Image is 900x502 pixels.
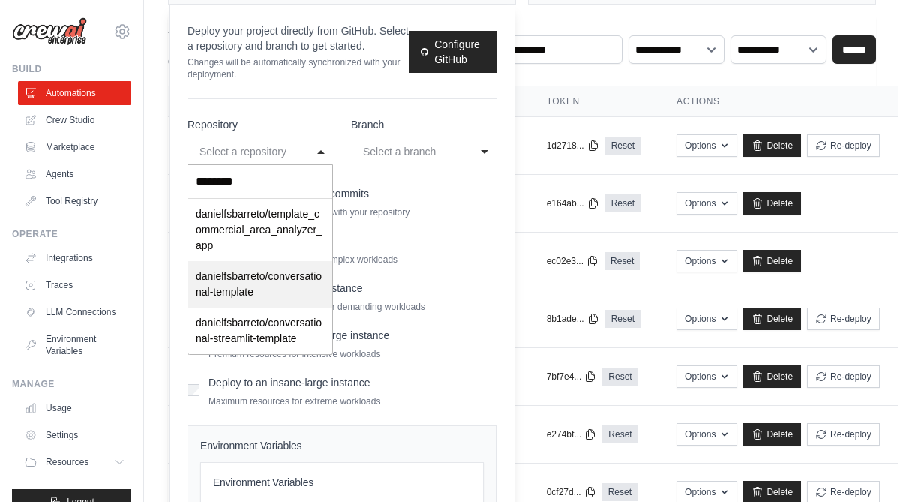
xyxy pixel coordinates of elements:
[825,430,900,502] iframe: Chat Widget
[18,423,131,447] a: Settings
[529,86,658,117] th: Token
[605,194,640,212] a: Reset
[547,197,599,209] button: e164ab...
[12,228,131,240] div: Operate
[676,134,737,157] button: Options
[188,165,332,199] input: Select a repository
[743,423,801,446] a: Delete
[547,140,599,152] button: 1d2718...
[12,378,131,390] div: Manage
[208,377,370,389] label: Deploy to an insane-large instance
[168,38,466,68] p: Manage and monitor your active crew automations from this dashboard.
[18,273,131,297] a: Traces
[12,17,87,46] img: Logo
[46,456,88,468] span: Resources
[807,308,880,330] button: Re-deploy
[208,395,380,407] p: Maximum resources for extreme workloads
[807,423,880,446] button: Re-deploy
[200,438,484,453] h4: Environment Variables
[188,199,332,261] div: danielfsbarreto/template_commercial_area_analyzer_app
[547,486,596,498] button: 0cf27d...
[743,365,801,388] a: Delete
[807,134,880,157] button: Re-deploy
[676,192,737,215] button: Options
[676,365,737,388] button: Options
[12,63,131,75] div: Build
[743,134,801,157] a: Delete
[18,81,131,105] a: Automations
[743,250,801,272] a: Delete
[807,365,880,388] button: Re-deploy
[602,483,637,501] a: Reset
[18,327,131,363] a: Environment Variables
[409,31,496,73] a: Configure GitHub
[168,86,397,117] th: Crew
[199,143,291,161] div: Select a repository
[18,189,131,213] a: Tool Registry
[547,313,599,325] button: 8b1ade...
[18,450,131,474] button: Resources
[213,475,471,490] h3: Environment Variables
[605,310,640,328] a: Reset
[605,137,640,155] a: Reset
[188,261,332,308] div: danielfsbarreto/conversational-template
[547,255,598,267] button: ec02e3...
[604,252,640,270] a: Reset
[676,250,737,272] button: Options
[351,117,496,132] label: Branch
[187,56,409,80] p: Changes will be automatically synchronized with your deployment.
[168,17,466,38] h2: Automations Live
[18,162,131,186] a: Agents
[363,143,454,161] div: Select a branch
[602,368,637,386] a: Reset
[743,308,801,330] a: Delete
[188,308,332,354] div: danielfsbarreto/conversational-streamlit-template
[676,308,737,330] button: Options
[18,300,131,324] a: LLM Connections
[658,86,898,117] th: Actions
[18,396,131,420] a: Usage
[547,428,597,440] button: e274bf...
[743,192,801,215] a: Delete
[18,246,131,270] a: Integrations
[187,23,409,53] p: Deploy your project directly from GitHub. Select a repository and branch to get started.
[676,423,737,446] button: Options
[602,425,637,443] a: Reset
[187,117,333,132] label: Repository
[18,135,131,159] a: Marketplace
[18,108,131,132] a: Crew Studio
[547,371,597,383] button: 7bf7e4...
